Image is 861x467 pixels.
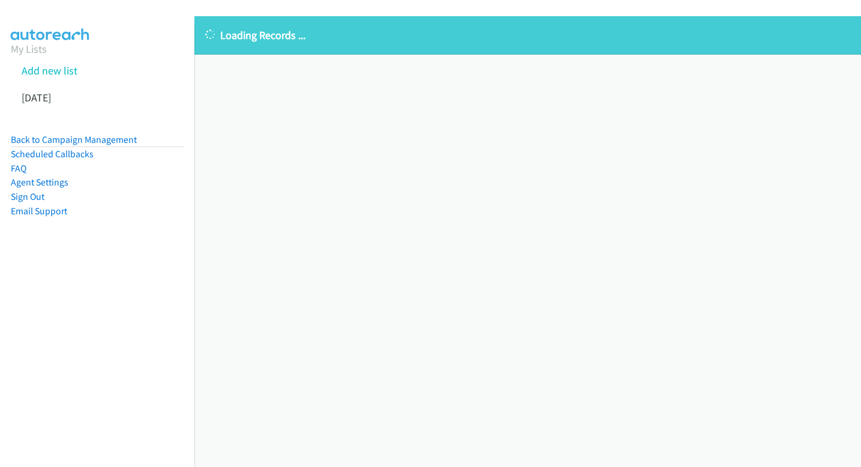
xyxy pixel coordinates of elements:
[22,64,77,77] a: Add new list
[22,91,51,104] a: [DATE]
[11,148,94,160] a: Scheduled Callbacks
[11,205,67,217] a: Email Support
[205,27,850,43] p: Loading Records ...
[11,176,68,188] a: Agent Settings
[11,163,26,174] a: FAQ
[11,42,47,56] a: My Lists
[11,134,137,145] a: Back to Campaign Management
[11,191,44,202] a: Sign Out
